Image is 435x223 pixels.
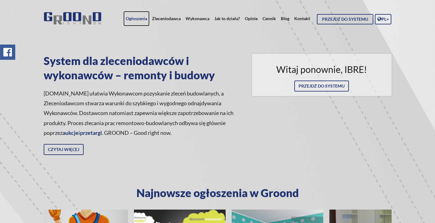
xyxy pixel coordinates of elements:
a: Cennik [260,11,278,26]
a: Jak to działa? [212,11,242,26]
a: Przejdź do systemu [294,81,349,92]
li: Zmień język / Choose language [373,11,391,24]
a: Opinie [242,11,260,26]
a: Kontakt [292,11,312,26]
img: Groond.com – System wykonawców i zleceniodawców – remonty i budowy [44,12,101,24]
a: Czytaj więcej [44,144,84,155]
a: przetargi [80,129,102,136]
h1: Najnowsze ogłoszenia w Groond [44,187,392,199]
a: aukcje [63,129,78,136]
a: Blog [278,11,292,26]
h2: Witaj ponownie, IBRE! [256,64,387,74]
h1: System dla zleceniodawców i wykonawców – remonty i budowy [44,54,243,82]
a: Zleceniodawca [150,11,183,26]
a: Przejdź do systemu [317,14,373,24]
button: pl [375,14,391,24]
a: Ogłoszenia [123,11,150,26]
p: [DOMAIN_NAME] ułatwia Wykonawcom pozyskanie zleceń budowlanych, a Zleceniodawcom stwarza warunki ... [44,88,243,138]
a: Wykonawca [183,11,212,26]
